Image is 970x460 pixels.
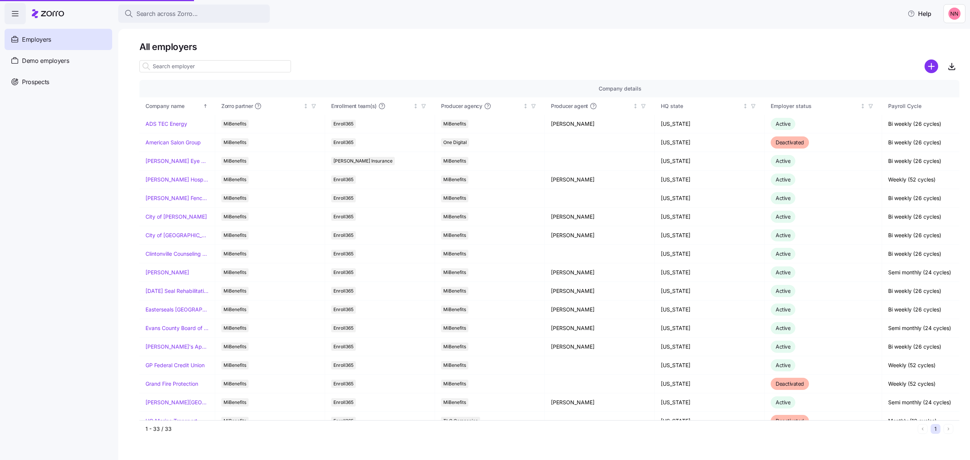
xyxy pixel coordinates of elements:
[443,324,466,332] span: MiBenefits
[333,343,354,351] span: Enroll365
[655,133,765,152] td: [US_STATE]
[224,361,246,369] span: MiBenefits
[333,287,354,295] span: Enroll365
[224,250,246,258] span: MiBenefits
[655,189,765,208] td: [US_STATE]
[333,398,354,407] span: Enroll365
[776,325,790,331] span: Active
[145,287,209,295] a: [DATE] Seal Rehabilitation Center of [GEOGRAPHIC_DATA]
[918,424,928,434] button: Previous page
[925,59,938,73] svg: add icon
[776,232,790,238] span: Active
[776,195,790,201] span: Active
[224,305,246,314] span: MiBenefits
[22,56,69,66] span: Demo employers
[333,250,354,258] span: Enroll365
[655,356,765,375] td: [US_STATE]
[224,343,246,351] span: MiBenefits
[443,343,466,351] span: MiBenefits
[943,424,953,434] button: Next page
[545,208,655,226] td: [PERSON_NAME]
[551,102,588,110] span: Producer agent
[443,250,466,258] span: MiBenefits
[655,115,765,133] td: [US_STATE]
[333,268,354,277] span: Enroll365
[443,231,466,239] span: MiBenefits
[655,245,765,263] td: [US_STATE]
[145,343,209,350] a: [PERSON_NAME]'s Appliance/[PERSON_NAME]'s Academy/Fluid Services
[776,139,804,146] span: Deactivated
[655,97,765,115] th: HQ stateNot sorted
[443,120,466,128] span: MiBenefits
[901,6,937,21] button: Help
[5,71,112,92] a: Prospects
[443,138,467,147] span: One Digital
[443,213,466,221] span: MiBenefits
[145,425,915,433] div: 1 - 33 / 33
[145,380,198,388] a: Grand Fire Protection
[224,417,246,425] span: MiBenefits
[776,176,790,183] span: Active
[743,103,748,109] div: Not sorted
[545,171,655,189] td: [PERSON_NAME]
[931,424,940,434] button: 1
[22,77,49,87] span: Prospects
[655,393,765,412] td: [US_STATE]
[776,343,790,350] span: Active
[523,103,528,109] div: Not sorted
[441,102,482,110] span: Producer agency
[145,250,209,258] a: Clintonville Counseling and Wellness
[443,380,466,388] span: MiBenefits
[145,232,209,239] a: City of [GEOGRAPHIC_DATA]
[655,338,765,356] td: [US_STATE]
[655,375,765,393] td: [US_STATE]
[776,399,790,405] span: Active
[333,361,354,369] span: Enroll365
[545,226,655,245] td: [PERSON_NAME]
[443,361,466,369] span: MiBenefits
[139,41,959,53] h1: All employers
[655,171,765,189] td: [US_STATE]
[443,398,466,407] span: MiBenefits
[545,319,655,338] td: [PERSON_NAME]
[655,319,765,338] td: [US_STATE]
[443,305,466,314] span: MiBenefits
[765,97,882,115] th: Employer statusNot sorted
[776,269,790,275] span: Active
[655,300,765,319] td: [US_STATE]
[776,288,790,294] span: Active
[545,115,655,133] td: [PERSON_NAME]
[443,417,478,425] span: TLC Companies
[860,103,865,109] div: Not sorted
[443,175,466,184] span: MiBenefits
[655,226,765,245] td: [US_STATE]
[655,152,765,171] td: [US_STATE]
[224,268,246,277] span: MiBenefits
[776,120,790,127] span: Active
[224,324,246,332] span: MiBenefits
[22,35,51,44] span: Employers
[333,417,354,425] span: Enroll365
[545,97,655,115] th: Producer agentNot sorted
[443,194,466,202] span: MiBenefits
[145,399,209,406] a: [PERSON_NAME][GEOGRAPHIC_DATA][DEMOGRAPHIC_DATA]
[776,306,790,313] span: Active
[145,269,189,276] a: [PERSON_NAME]
[655,282,765,300] td: [US_STATE]
[145,361,205,369] a: GP Federal Credit Union
[443,268,466,277] span: MiBenefits
[776,213,790,220] span: Active
[333,305,354,314] span: Enroll365
[776,250,790,257] span: Active
[633,103,638,109] div: Not sorted
[145,306,209,313] a: Easterseals [GEOGRAPHIC_DATA] & [GEOGRAPHIC_DATA][US_STATE]
[655,263,765,282] td: [US_STATE]
[655,412,765,430] td: [US_STATE]
[5,50,112,71] a: Demo employers
[907,9,931,18] span: Help
[145,324,209,332] a: Evans County Board of Commissioners
[333,380,354,388] span: Enroll365
[776,362,790,368] span: Active
[443,157,466,165] span: MiBenefits
[545,300,655,319] td: [PERSON_NAME]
